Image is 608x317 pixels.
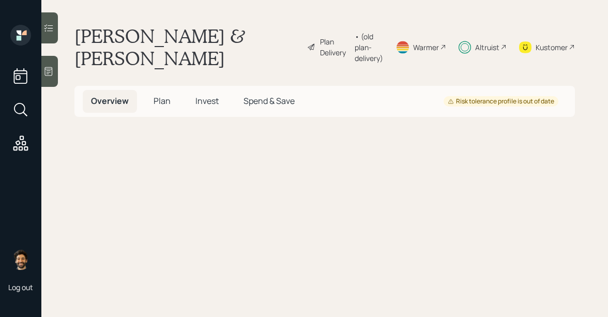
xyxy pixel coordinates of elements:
[8,282,33,292] div: Log out
[413,42,439,53] div: Warmer
[91,95,129,107] span: Overview
[244,95,295,107] span: Spend & Save
[154,95,171,107] span: Plan
[355,31,383,64] div: • (old plan-delivery)
[448,97,554,106] div: Risk tolerance profile is out of date
[320,36,349,58] div: Plan Delivery
[195,95,219,107] span: Invest
[10,249,31,270] img: eric-schwartz-headshot.png
[536,42,568,53] div: Kustomer
[74,25,299,69] h1: [PERSON_NAME] & [PERSON_NAME]
[475,42,499,53] div: Altruist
